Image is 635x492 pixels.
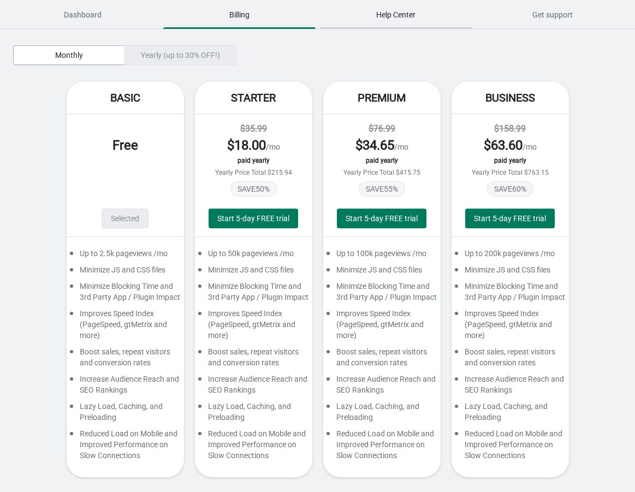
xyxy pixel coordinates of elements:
div: paid yearly [334,157,430,164]
span: $ 34.65 [355,138,394,153]
div: Increase Audience Reach and SEO Rankings [67,374,184,401]
span: $ 18.00 [227,138,266,153]
button: Start 5-day FREE trial [465,209,555,228]
div: Lazy Load, Caching, and Preloading [195,401,312,428]
div: Minimize JS and CSS files [452,264,569,281]
div: paid yearly [462,157,558,164]
div: Basic [67,81,184,114]
div: Starter [195,81,312,114]
div: /mo [462,137,558,154]
div: Lazy Load, Caching, and Preloading [67,401,184,428]
div: Up to 100k pageviews /mo [323,248,441,264]
div: Minimize JS and CSS files [67,264,184,281]
div: Boost sales, repeat visitors and conversion rates [323,346,441,374]
div: Reduced Load on Mobile and Improved Performance on Slow Connections [67,428,184,466]
div: Increase Audience Reach and SEO Rankings [195,374,312,401]
div: Increase Audience Reach and SEO Rankings [323,374,441,401]
div: Yearly Price Total $215.94 [206,169,301,176]
div: Up to 50k pageviews /mo [195,248,312,264]
span: Start 5-day FREE trial [217,214,289,223]
div: Yearly Price Total $415.75 [334,169,430,176]
div: /mo [334,137,430,154]
div: Lazy Load, Caching, and Preloading [323,401,441,428]
div: Yearly Price Total $763.15 [462,169,558,176]
div: $76.99 [334,122,430,135]
button: Start 5-day FREE trial [209,209,298,228]
div: Minimize Blocking Time and 3rd Party App / Plugin Impact [452,281,569,308]
button: Dashboard [4,1,161,29]
div: Reduced Load on Mobile and Improved Performance on Slow Connections [452,428,569,466]
span: Monthly [55,51,83,60]
div: Boost sales, repeat visitors and conversion rates [67,346,184,374]
span: Billing [163,5,316,25]
div: Reduced Load on Mobile and Improved Performance on Slow Connections [195,428,312,466]
div: Lazy Load, Caching, and Preloading [452,401,569,428]
div: Up to 2.5k pageviews /mo [67,248,184,264]
div: Minimize Blocking Time and 3rd Party App / Plugin Impact [67,281,184,308]
div: /mo [206,137,301,154]
div: $158.99 [462,122,558,135]
div: Business [452,81,569,114]
button: Start 5-day FREE trial [337,209,426,228]
div: Minimize Blocking Time and 3rd Party App / Plugin Impact [323,281,441,308]
div: Premium [323,81,441,114]
span: Get support [476,5,628,25]
button: Monthly [13,45,125,65]
div: Increase Audience Reach and SEO Rankings [452,374,569,401]
div: Improves Speed Index (PageSpeed, gtMetrix and more) [67,308,184,346]
span: Start 5-day FREE trial [346,214,418,223]
span: SAVE 60 % [487,181,533,197]
div: Improves Speed Index (PageSpeed, gtMetrix and more) [452,308,569,346]
div: Minimize JS and CSS files [195,264,312,281]
div: Minimize JS and CSS files [323,264,441,281]
span: SAVE 50 % [230,181,277,197]
span: Help Center [320,5,472,25]
div: paid yearly [206,157,301,164]
span: SAVE 55 % [359,181,405,197]
span: Start 5-day FREE trial [474,214,546,223]
div: Boost sales, repeat visitors and conversion rates [452,346,569,374]
div: Up to 200k pageviews /mo [452,248,569,264]
div: $35.99 [206,122,301,135]
div: Improves Speed Index (PageSpeed, gtMetrix and more) [195,308,312,346]
div: Boost sales, repeat visitors and conversion rates [195,346,312,374]
span: $ 63.60 [484,138,523,153]
span: Free [112,138,138,153]
div: Improves Speed Index (PageSpeed, gtMetrix and more) [323,308,441,346]
span: Dashboard [7,5,159,25]
div: Minimize Blocking Time and 3rd Party App / Plugin Impact [195,281,312,308]
div: Reduced Load on Mobile and Improved Performance on Slow Connections [323,428,441,466]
